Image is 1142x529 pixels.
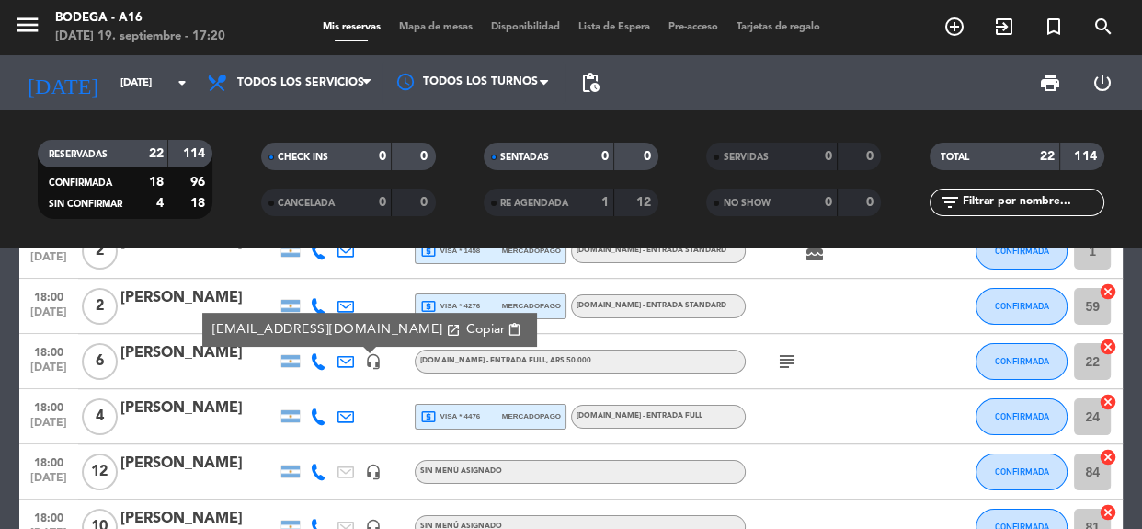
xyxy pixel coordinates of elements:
[26,396,72,417] span: 18:00
[82,343,118,380] span: 6
[500,199,568,208] span: RE AGENDADA
[601,150,609,163] strong: 0
[420,196,431,209] strong: 0
[1091,72,1113,94] i: power_settings_new
[976,343,1068,380] button: CONFIRMADA
[365,353,382,370] i: headset_mic
[237,76,364,89] span: Todos los servicios
[14,63,111,103] i: [DATE]
[190,197,209,210] strong: 18
[171,72,193,94] i: arrow_drop_down
[1077,55,1129,110] div: LOG OUT
[1099,448,1117,466] i: cancel
[26,417,72,438] span: [DATE]
[49,150,108,159] span: RESERVADAS
[1074,150,1100,163] strong: 114
[420,243,437,259] i: local_atm
[1099,393,1117,411] i: cancel
[723,199,770,208] span: NO SHOW
[941,153,969,162] span: TOTAL
[26,306,72,328] span: [DATE]
[976,288,1068,325] button: CONFIRMADA
[120,286,277,310] div: [PERSON_NAME]
[26,451,72,472] span: 18:00
[579,72,601,94] span: pending_actions
[995,411,1049,421] span: CONFIRMADA
[659,22,727,32] span: Pre-acceso
[190,176,209,189] strong: 96
[120,452,277,476] div: [PERSON_NAME]
[1043,16,1065,38] i: turned_in_not
[1099,338,1117,356] i: cancel
[825,150,832,163] strong: 0
[546,357,591,364] span: , ARS 50.000
[26,285,72,306] span: 18:00
[508,323,521,337] span: content_paste
[866,150,877,163] strong: 0
[1092,16,1114,38] i: search
[148,176,163,189] strong: 18
[995,301,1049,311] span: CONFIRMADA
[420,408,480,425] span: visa * 4476
[1039,72,1061,94] span: print
[601,196,609,209] strong: 1
[995,356,1049,366] span: CONFIRMADA
[379,196,386,209] strong: 0
[644,150,655,163] strong: 0
[420,408,437,425] i: local_atm
[1099,282,1117,301] i: cancel
[82,288,118,325] span: 2
[995,246,1049,256] span: CONFIRMADA
[500,153,549,162] span: SENTADAS
[26,506,72,527] span: 18:00
[183,147,209,160] strong: 114
[379,150,386,163] strong: 0
[420,298,480,315] span: visa * 4276
[461,319,528,340] button: Copiarcontent_paste
[55,28,225,46] div: [DATE] 19. septiembre - 17:20
[120,341,277,365] div: [PERSON_NAME]
[155,197,163,210] strong: 4
[577,302,726,309] span: [DOMAIN_NAME] - Entrada Standard
[82,233,118,270] span: 2
[278,199,335,208] span: CANCELADA
[446,323,461,338] i: open_in_new
[502,410,561,422] span: mercadopago
[995,466,1049,477] span: CONFIRMADA
[976,454,1068,490] button: CONFIRMADA
[82,398,118,435] span: 4
[420,467,502,475] span: Sin menú asignado
[569,22,659,32] span: Lista de Espera
[866,196,877,209] strong: 0
[723,153,768,162] span: SERVIDAS
[49,178,112,188] span: CONFIRMADA
[1099,503,1117,522] i: cancel
[577,247,726,254] span: [DOMAIN_NAME] - Entrada Standard
[577,412,702,420] span: [DOMAIN_NAME] - Entrada Full
[390,22,482,32] span: Mapa de mesas
[26,362,72,383] span: [DATE]
[278,153,328,162] span: CHECK INS
[993,16,1015,38] i: exit_to_app
[466,320,505,339] span: Copiar
[14,11,41,45] button: menu
[49,200,122,209] span: SIN CONFIRMAR
[212,319,461,340] a: [EMAIL_ADDRESS][DOMAIN_NAME]open_in_new
[120,397,277,420] div: [PERSON_NAME]
[943,16,965,38] i: add_circle_outline
[727,22,829,32] span: Tarjetas de regalo
[976,233,1068,270] button: CONFIRMADA
[776,351,798,373] i: subject
[420,357,591,364] span: [DOMAIN_NAME] - Entrada Full
[26,251,72,272] span: [DATE]
[365,464,382,480] i: headset_mic
[26,472,72,493] span: [DATE]
[14,11,41,39] i: menu
[825,196,832,209] strong: 0
[314,22,390,32] span: Mis reservas
[502,245,561,257] span: mercadopago
[961,192,1103,213] input: Filtrar por nombre...
[804,240,826,262] i: cake
[1040,150,1055,163] strong: 22
[976,398,1068,435] button: CONFIRMADA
